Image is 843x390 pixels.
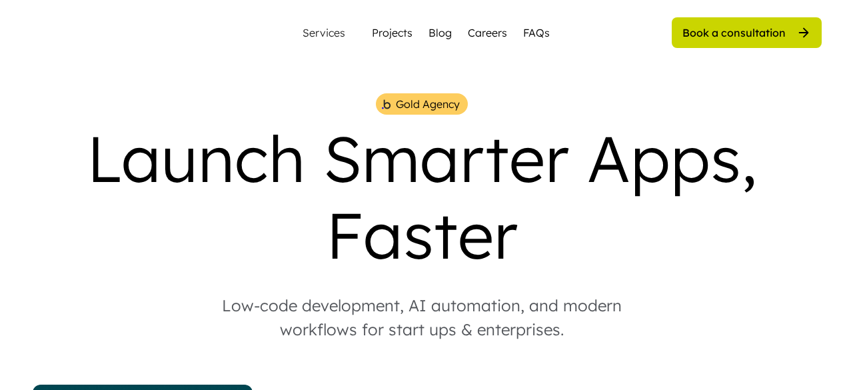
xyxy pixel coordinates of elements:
div: Book a consultation [682,25,786,40]
img: yH5BAEAAAAALAAAAAABAAEAAAIBRAA7 [22,16,172,49]
a: Blog [428,25,452,41]
div: Low-code development, AI automation, and modern workflows for start ups & enterprises. [195,293,648,341]
div: Launch Smarter Apps, Faster [22,120,822,273]
a: FAQs [523,25,550,41]
img: bubble%201.png [381,98,392,111]
a: Projects [372,25,413,41]
div: Services [297,27,351,38]
div: Gold Agency [396,96,460,112]
a: Careers [468,25,507,41]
